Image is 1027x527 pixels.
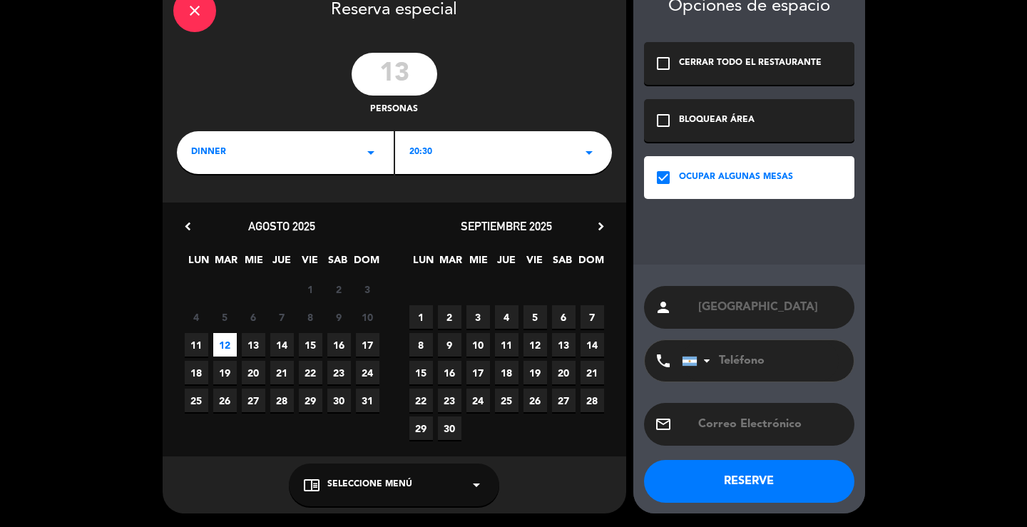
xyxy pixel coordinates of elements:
span: 11 [185,333,208,357]
span: 29 [409,416,433,440]
i: chevron_left [180,219,195,234]
span: 8 [409,333,433,357]
span: 23 [327,361,351,384]
span: Seleccione Menú [327,478,412,492]
span: 1 [409,305,433,329]
span: 10 [356,305,379,329]
span: 3 [466,305,490,329]
span: LUN [412,252,435,275]
input: Teléfono [682,340,839,382]
span: 27 [242,389,265,412]
i: chevron_right [593,219,608,234]
span: 8 [299,305,322,329]
span: 17 [466,361,490,384]
span: 20 [242,361,265,384]
i: arrow_drop_down [468,476,485,493]
span: SAB [551,252,574,275]
div: OCUPAR ALGUNAS MESAS [679,170,793,185]
span: 16 [327,333,351,357]
span: dinner [191,145,226,160]
span: 15 [299,333,322,357]
span: 11 [495,333,518,357]
span: 30 [327,389,351,412]
button: RESERVE [644,460,854,503]
span: 4 [495,305,518,329]
span: 5 [213,305,237,329]
div: BLOQUEAR ÁREA [679,113,755,128]
span: septiembre 2025 [461,219,552,233]
span: 22 [409,389,433,412]
i: phone [655,352,672,369]
span: 18 [185,361,208,384]
span: 12 [213,333,237,357]
span: 17 [356,333,379,357]
span: 28 [270,389,294,412]
span: 24 [466,389,490,412]
span: 15 [409,361,433,384]
span: 16 [438,361,461,384]
span: 9 [327,305,351,329]
span: MIE [467,252,491,275]
span: 19 [213,361,237,384]
span: 6 [242,305,265,329]
span: personas [370,103,418,117]
span: SAB [326,252,349,275]
span: 19 [523,361,547,384]
span: 18 [495,361,518,384]
span: 13 [242,333,265,357]
span: 27 [552,389,576,412]
span: 20:30 [409,145,432,160]
span: 21 [270,361,294,384]
span: MIE [242,252,266,275]
span: 14 [581,333,604,357]
span: 1 [299,277,322,301]
span: 2 [438,305,461,329]
span: 6 [552,305,576,329]
span: 7 [270,305,294,329]
i: arrow_drop_down [362,144,379,161]
div: CERRAR TODO EL RESTAURANTE [679,56,822,71]
span: 21 [581,361,604,384]
span: VIE [298,252,322,275]
span: MAR [439,252,463,275]
span: 31 [356,389,379,412]
span: DOM [354,252,377,275]
span: 28 [581,389,604,412]
i: check_box_outline_blank [655,55,672,72]
span: 30 [438,416,461,440]
i: close [186,2,203,19]
i: check_box_outline_blank [655,112,672,129]
i: check_box [655,169,672,186]
span: DOM [578,252,602,275]
span: 25 [185,389,208,412]
span: MAR [215,252,238,275]
span: 3 [356,277,379,301]
span: 24 [356,361,379,384]
span: 2 [327,277,351,301]
span: 20 [552,361,576,384]
span: 13 [552,333,576,357]
span: 9 [438,333,461,357]
span: 7 [581,305,604,329]
span: 26 [523,389,547,412]
span: agosto 2025 [248,219,315,233]
span: 12 [523,333,547,357]
i: arrow_drop_down [581,144,598,161]
input: Correo Electrónico [697,414,844,434]
span: 4 [185,305,208,329]
span: 23 [438,389,461,412]
div: Argentina: +54 [683,341,715,381]
i: chrome_reader_mode [303,476,320,493]
span: 10 [466,333,490,357]
i: person [655,299,672,316]
input: 0 [352,53,437,96]
span: 5 [523,305,547,329]
span: LUN [187,252,210,275]
span: 14 [270,333,294,357]
span: JUE [270,252,294,275]
span: 25 [495,389,518,412]
span: 22 [299,361,322,384]
span: 26 [213,389,237,412]
i: email [655,416,672,433]
input: Nombre [697,297,844,317]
